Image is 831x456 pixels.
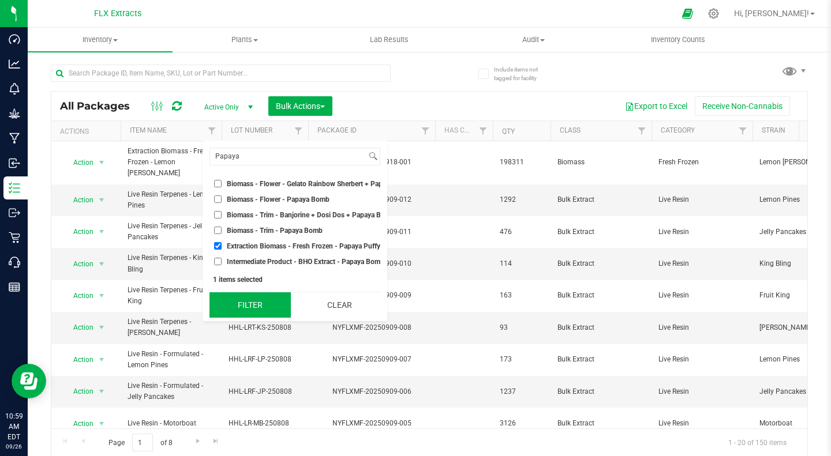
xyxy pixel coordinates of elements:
[63,192,94,208] span: Action
[9,182,20,194] inline-svg: Inventory
[128,189,215,211] span: Live Resin Terpenes - Lemon Pines
[128,418,215,429] span: Live Resin - Motorboat
[227,196,330,203] span: Biomass - Flower - Papaya Bomb
[210,148,366,165] input: Search
[94,9,141,18] span: FLX Extracts
[229,322,301,333] span: HHL-LRT-KS-250808
[500,386,544,397] span: 1237
[658,354,746,365] span: Live Resin
[695,96,790,116] button: Receive Non-Cannabis
[661,126,695,134] a: Category
[227,212,395,218] span: Biomass - Trim - Banjorine + Dosi Dos + Papaya Bomb
[462,35,606,45] span: Audit
[658,290,746,301] span: Live Resin
[95,192,109,208] span: select
[173,35,317,45] span: Plants
[128,253,215,274] span: Live Resin Terpenes - King Bling
[734,9,809,18] span: Hi, [PERSON_NAME]!
[128,316,215,338] span: Live Resin Terpenes - [PERSON_NAME]
[733,121,753,141] a: Filter
[317,126,357,134] a: Package ID
[557,157,645,168] span: Biomass
[557,194,645,205] span: Bulk Extract
[227,180,413,187] span: Biomass - Flower - Gelato Rainbow Sherbert + Papaya Bomb
[63,288,94,304] span: Action
[231,126,272,134] a: Lot Number
[95,224,109,240] span: select
[289,121,308,141] a: Filter
[130,126,167,134] a: Item Name
[51,65,391,82] input: Search Package ID, Item Name, SKU, Lot or Part Number...
[63,416,94,432] span: Action
[63,256,94,272] span: Action
[658,322,746,333] span: Live Resin
[214,180,222,187] input: Biomass - Flower - Gelato Rainbow Sherbert + Papaya Bomb
[128,285,215,307] span: Live Resin Terpenes - Fruit King
[762,126,785,134] a: Strain
[214,211,222,218] input: Biomass - Trim - Banjorine + Dosi Dos + Papaya Bomb
[462,28,607,52] a: Audit
[632,121,652,141] a: Filter
[9,281,20,293] inline-svg: Reports
[658,258,746,269] span: Live Resin
[557,290,645,301] span: Bulk Extract
[557,386,645,397] span: Bulk Extract
[227,258,384,265] span: Intermediate Product - BHO Extract - Papaya Bomb
[95,383,109,400] span: select
[675,2,701,25] span: Open Ecommerce Menu
[658,157,746,168] span: Fresh Frozen
[9,83,20,95] inline-svg: Monitoring
[500,227,544,238] span: 476
[635,35,721,45] span: Inventory Counts
[658,386,746,397] span: Live Resin
[500,157,544,168] span: 198311
[500,258,544,269] span: 114
[557,227,645,238] span: Bulk Extract
[214,258,222,265] input: Intermediate Product - BHO Extract - Papaya Bomb
[229,354,301,365] span: HHL-LRF-LP-250808
[128,146,215,179] span: Extraction Biomass - Fresh Frozen - Lemon [PERSON_NAME]
[209,292,291,318] button: Filter
[5,411,23,442] p: 10:59 AM EDT
[128,221,215,243] span: Live Resin Terpenes - Jelly Pancakes
[214,227,222,234] input: Biomass - Trim - Papaya Bomb
[560,126,581,134] a: Class
[658,227,746,238] span: Live Resin
[227,243,380,250] span: Extraction Biomass - Fresh Frozen - Papaya Puffy
[500,354,544,365] span: 173
[9,33,20,45] inline-svg: Dashboard
[189,434,206,449] a: Go to the next page
[500,418,544,429] span: 3126
[500,290,544,301] span: 163
[60,100,141,112] span: All Packages
[229,418,301,429] span: HHL-LR-MB-250808
[9,257,20,268] inline-svg: Call Center
[299,292,380,318] button: Clear
[606,28,751,52] a: Inventory Counts
[9,58,20,70] inline-svg: Analytics
[95,288,109,304] span: select
[474,121,493,141] a: Filter
[354,35,424,45] span: Lab Results
[9,232,20,243] inline-svg: Retail
[306,322,437,333] div: NYFLXMF-20250909-008
[63,319,94,336] span: Action
[99,434,182,451] span: Page of 8
[268,96,332,116] button: Bulk Actions
[557,354,645,365] span: Bulk Extract
[706,8,721,19] div: Manage settings
[173,28,317,52] a: Plants
[95,416,109,432] span: select
[128,380,215,402] span: Live Resin - Formulated - Jelly Pancakes
[208,434,224,449] a: Go to the last page
[557,418,645,429] span: Bulk Extract
[306,386,437,397] div: NYFLXMF-20250909-006
[494,65,552,82] span: Include items not tagged for facility
[95,154,109,171] span: select
[719,434,796,451] span: 1 - 20 of 150 items
[63,224,94,240] span: Action
[63,383,94,400] span: Action
[12,364,46,398] iframe: Resource center
[95,319,109,336] span: select
[63,352,94,368] span: Action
